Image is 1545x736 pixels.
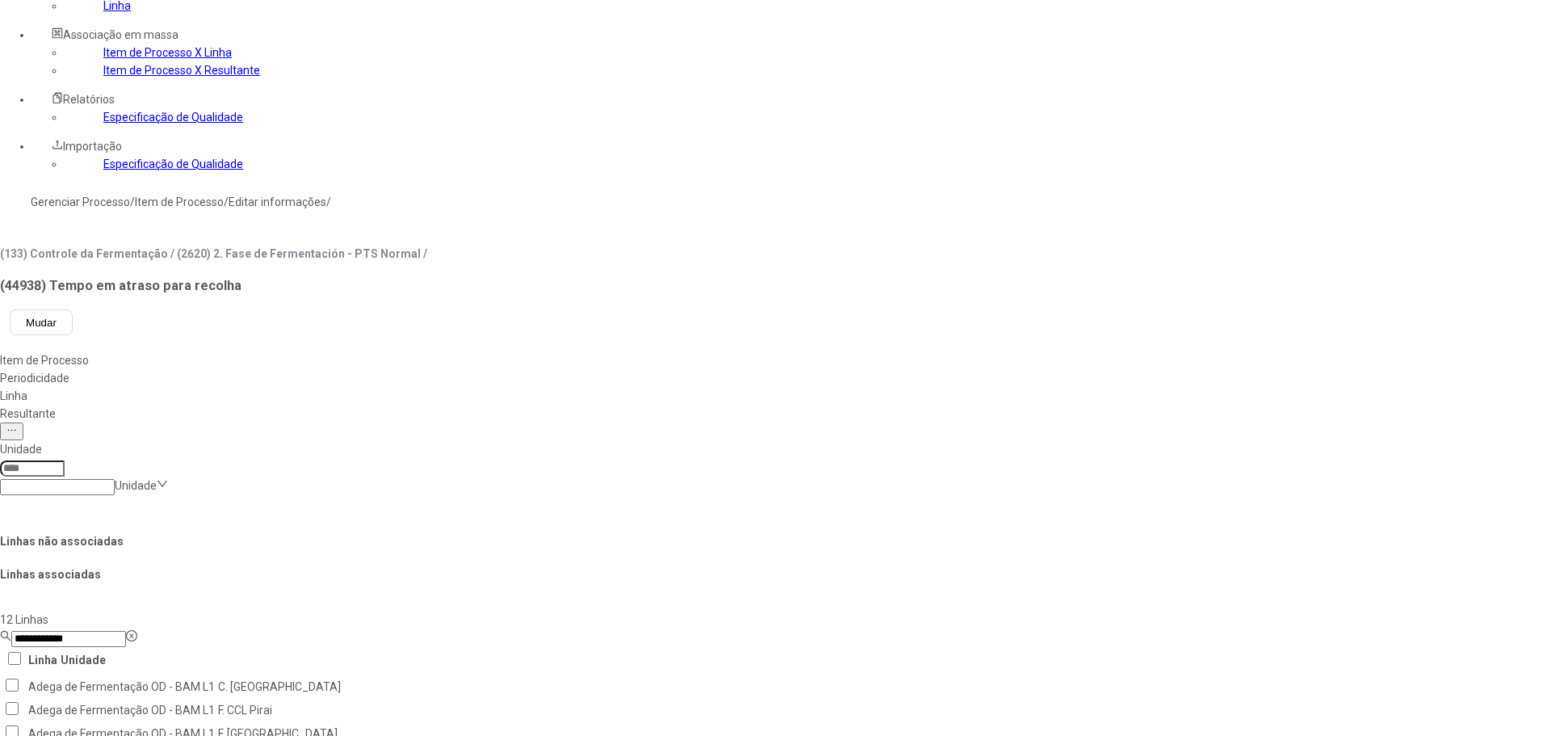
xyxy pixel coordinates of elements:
nz-select-placeholder: Unidade [115,479,157,492]
nz-breadcrumb-separator: / [326,196,331,208]
nz-breadcrumb-separator: / [224,196,229,208]
a: Gerenciar Processo [31,196,130,208]
nz-breadcrumb-separator: / [130,196,135,208]
a: Editar informações [229,196,326,208]
td: Adega de Fermentação OD - BAM L1 [27,699,216,721]
a: Item de Processo X Resultante [103,64,260,77]
td: C. [GEOGRAPHIC_DATA] [217,675,342,697]
a: Especificação de Qualidade [103,158,243,170]
a: Item de Processo X Linha [103,46,232,59]
a: Especificação de Qualidade [103,111,243,124]
td: Adega de Fermentação OD - BAM L1 [27,675,216,697]
button: Mudar [10,309,73,335]
span: Mudar [26,317,57,329]
span: Associação em massa [63,28,178,41]
span: Importação [63,140,122,153]
td: F. CCL Pirai [217,699,342,721]
th: Linha [27,649,58,671]
th: Unidade [60,649,107,671]
span: Relatórios [63,93,115,106]
a: Item de Processo [135,196,224,208]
